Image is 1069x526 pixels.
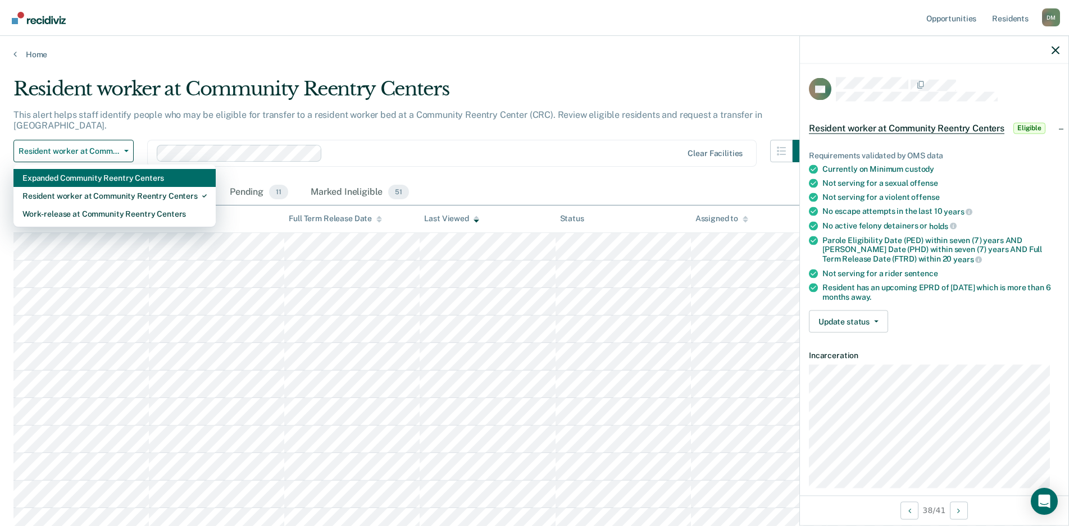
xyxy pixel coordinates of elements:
div: Expanded Community Reentry Centers [22,169,207,187]
span: holds [929,221,957,230]
a: Home [13,49,1056,60]
div: Not serving for a sexual [822,179,1059,188]
span: 11 [269,185,288,199]
div: Requirements validated by OMS data [809,150,1059,160]
span: away. [851,292,871,301]
div: Last Viewed [424,214,479,223]
div: Marked Ineligible [308,180,411,205]
button: Previous Opportunity [900,501,918,519]
span: offense [910,179,938,187]
span: Eligible [1013,122,1045,134]
div: Resident worker at Community Reentry Centers [22,187,207,205]
div: Currently on Minimum [822,164,1059,174]
span: Resident worker at Community Reentry Centers [19,147,120,156]
div: Not serving for a rider [822,268,1059,278]
div: Resident worker at Community Reentry Centers [13,77,815,109]
span: custody [905,164,934,173]
div: Open Intercom Messenger [1031,488,1058,515]
div: 38 / 41 [800,495,1068,525]
span: years [944,207,972,216]
span: sentence [904,268,938,277]
div: Resident worker at Community Reentry CentersEligible [800,110,1068,146]
div: Status [560,214,584,223]
div: Not serving for a violent [822,193,1059,202]
div: Full Term Release Date [289,214,382,223]
div: Pending [228,180,290,205]
button: Update status [809,310,888,333]
div: No active felony detainers or [822,221,1059,231]
span: offense [911,193,939,202]
div: Resident has an upcoming EPRD of [DATE] which is more than 6 months [822,282,1059,301]
div: Assigned to [695,214,748,223]
div: Clear facilities [688,149,743,158]
div: D M [1042,8,1060,26]
dt: Incarceration [809,351,1059,360]
button: Next Opportunity [950,501,968,519]
div: Parole Eligibility Date (PED) within seven (7) years AND [PERSON_NAME] Date (PHD) within seven (7... [822,235,1059,264]
div: No escape attempts in the last 10 [822,207,1059,217]
span: Resident worker at Community Reentry Centers [809,122,1004,134]
span: 51 [388,185,409,199]
p: This alert helps staff identify people who may be eligible for transfer to a resident worker bed ... [13,109,762,131]
div: Work-release at Community Reentry Centers [22,205,207,223]
span: years [953,254,982,263]
button: Profile dropdown button [1042,8,1060,26]
img: Recidiviz [12,12,66,24]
